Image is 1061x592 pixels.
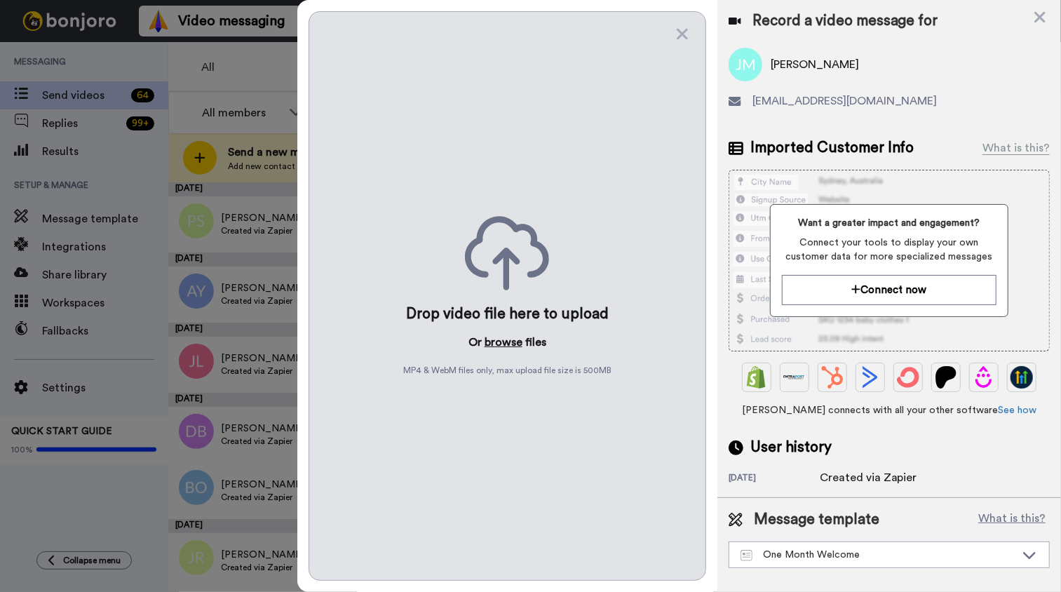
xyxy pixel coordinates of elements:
[406,304,609,324] div: Drop video file here to upload
[741,548,1015,562] div: One Month Welcome
[782,275,996,305] button: Connect now
[750,137,914,159] span: Imported Customer Info
[754,509,879,530] span: Message template
[782,216,996,230] span: Want a greater impact and engagement?
[1011,366,1033,389] img: GoHighLevel
[897,366,919,389] img: ConvertKit
[468,334,546,351] p: Or files
[821,366,844,389] img: Hubspot
[982,140,1050,156] div: What is this?
[741,550,752,561] img: Message-temps.svg
[729,472,820,486] div: [DATE]
[782,236,996,264] span: Connect your tools to display your own customer data for more specialized messages
[752,93,938,109] span: [EMAIL_ADDRESS][DOMAIN_NAME]
[745,366,768,389] img: Shopify
[935,366,957,389] img: Patreon
[974,509,1050,530] button: What is this?
[859,366,881,389] img: ActiveCampaign
[998,405,1036,415] a: See how
[750,437,832,458] span: User history
[403,365,611,376] span: MP4 & WebM files only, max upload file size is 500 MB
[783,366,806,389] img: Ontraport
[729,403,1050,417] span: [PERSON_NAME] connects with all your other software
[485,334,522,351] button: browse
[820,469,917,486] div: Created via Zapier
[973,366,995,389] img: Drip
